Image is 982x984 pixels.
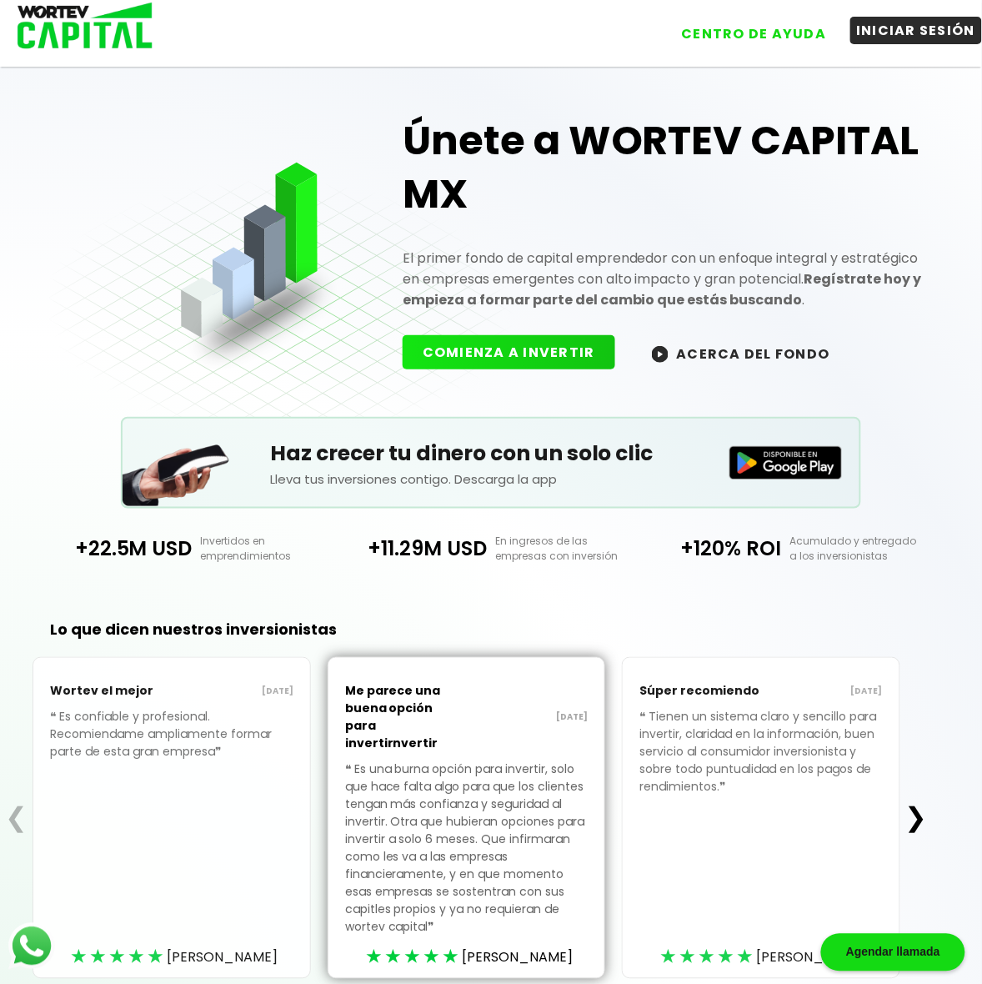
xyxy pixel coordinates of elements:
[467,711,589,725] p: [DATE]
[821,934,965,971] div: Agendar llamada
[403,343,632,362] a: COMIENZA A INVERTIR
[345,761,589,961] p: Es una burna opción para invertir, solo que hace falta algo para que los clientes tengan más conf...
[462,947,573,968] span: [PERSON_NAME]
[729,446,843,479] img: Disponible en Google Play
[900,801,933,835] button: ❯
[345,675,467,761] p: Me parece una buena opción para invertirnvertir
[403,335,615,369] button: COMIENZA A INVERTIR
[71,945,167,970] div: ★★★★★
[50,709,59,725] span: ❝
[756,947,867,968] span: [PERSON_NAME]
[345,761,354,778] span: ❝
[270,469,712,489] p: Lleva tus inversiones contigo. Descarga la app
[781,534,933,564] p: Acumulado y entregado a los inversionistas
[123,424,231,506] img: Teléfono
[366,945,462,970] div: ★★★★★
[403,269,922,309] strong: Regístrate hoy y empieza a formar parte del cambio que estás buscando
[49,534,193,563] p: +22.5M USD
[403,114,933,221] h1: Únete a WORTEV CAPITAL MX
[403,248,933,310] p: El primer fondo de capital emprendedor con un enfoque integral y estratégico en empresas emergent...
[639,675,761,709] p: Súper recomiendo
[719,779,729,796] span: ❞
[632,335,850,371] button: ACERCA DEL FONDO
[50,709,293,786] p: Es confiable y profesional. Recomiendame ampliamente formar parte de esta gran empresa
[172,685,293,699] p: [DATE]
[8,923,55,970] img: logos_whatsapp-icon.242b2217.svg
[659,8,834,48] a: CENTRO DE AYUDA
[167,947,278,968] span: [PERSON_NAME]
[652,346,669,363] img: wortev-capital-acerca-del-fondo
[639,709,649,725] span: ❝
[193,534,344,564] p: Invertidos en emprendimientos
[639,534,782,563] p: +120% ROI
[428,919,438,936] span: ❞
[639,709,883,821] p: Tienen un sistema claro y sencillo para invertir, claridad en la información, buen servicio al co...
[270,438,712,469] h5: Haz crecer tu dinero con un solo clic
[215,744,224,761] span: ❞
[761,685,883,699] p: [DATE]
[660,945,756,970] div: ★★★★★
[675,20,834,48] button: CENTRO DE AYUDA
[50,675,172,709] p: Wortev el mejor
[487,534,639,564] p: En ingresos de las empresas con inversión
[343,534,487,563] p: +11.29M USD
